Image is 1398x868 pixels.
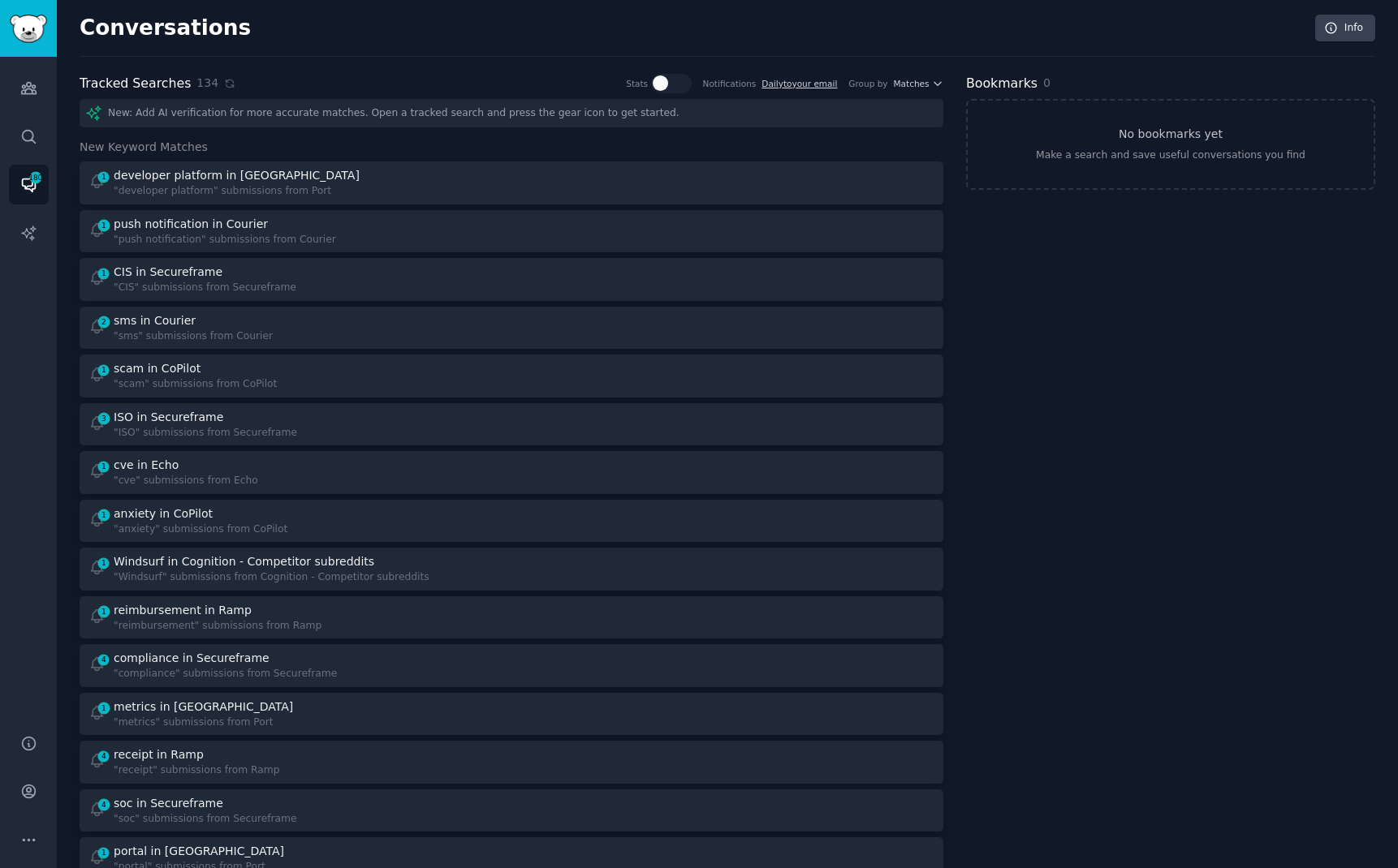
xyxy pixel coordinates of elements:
[114,426,297,440] div: "ISO" submissions from Secureframe
[80,403,943,446] a: 3ISO in Secureframe"ISO" submissions from Secureframe
[894,78,930,89] span: Matches
[97,171,111,183] span: 1
[114,312,196,329] div: sms in Courier
[80,596,943,639] a: 1reimbursement in Ramp"reimbursement" submissions from Ramp
[114,360,201,377] div: scam in CoPilot
[114,184,362,199] div: "developer platform" submissions from Port
[80,99,943,127] div: New: Add AI verification for more accurate matches. Open a tracked search and press the gear icon...
[114,602,252,619] div: reimbursement in Ramp
[80,161,943,204] a: 1developer platform in [GEOGRAPHIC_DATA]"developer platform" submissions from Port
[9,165,49,204] a: 180
[80,210,943,253] a: 1push notification in Courier"push notification" submissions from Courier
[97,364,111,376] span: 1
[80,451,943,494] a: 1cve in Echo"cve" submissions from Echo
[80,355,943,397] a: 1scam in CoPilot"scam" submissions from CoPilot
[762,79,837,88] a: Dailytoyour email
[97,557,111,569] span: 1
[114,812,297,827] div: "soc" submissions from Secureframe
[114,619,321,634] div: "reimbursement" submissions from Ramp
[80,258,943,301] a: 1CIS in Secureframe"CIS" submissions from Secureframe
[114,167,360,184] div: developer platform in [GEOGRAPHIC_DATA]
[626,78,648,89] div: Stats
[1315,15,1375,42] a: Info
[97,847,111,858] span: 1
[114,553,374,570] div: Windsurf in Cognition - Competitor subreddits
[97,316,111,328] span: 2
[966,99,1375,190] a: No bookmarks yetMake a search and save useful conversations you find
[114,474,258,488] div: "cve" submissions from Echo
[114,329,273,344] div: "sms" submissions from Courier
[114,505,213,522] div: anxiety in CoPilot
[80,789,943,832] a: 4soc in Secureframe"soc" submissions from Secureframe
[97,220,111,231] span: 1
[114,667,337,681] div: "compliance" submissions from Secureframe
[114,746,204,763] div: receipt in Ramp
[97,413,111,424] span: 3
[114,409,223,426] div: ISO in Secureframe
[97,750,111,762] span: 4
[114,763,280,778] div: "receipt" submissions from Ramp
[80,644,943,687] a: 4compliance in Secureframe"compliance" submissions from Secureframe
[114,698,293,715] div: metrics in [GEOGRAPHIC_DATA]
[80,693,943,736] a: 1metrics in [GEOGRAPHIC_DATA]"metrics" submissions from Port
[114,377,277,392] div: "scam" submissions from CoPilot
[894,78,943,89] button: Matches
[114,281,296,295] div: "CIS" submissions from Secureframe
[97,799,111,810] span: 4
[703,78,757,89] div: Notifications
[114,650,270,667] div: compliance in Secureframe
[97,606,111,617] span: 1
[80,139,208,156] span: New Keyword Matches
[1043,76,1051,89] span: 0
[80,307,943,350] a: 2sms in Courier"sms" submissions from Courier
[196,75,218,92] span: 134
[1119,126,1223,143] h3: No bookmarks yet
[28,172,43,183] span: 180
[97,461,111,472] span: 1
[966,74,1038,94] h2: Bookmarks
[97,703,111,714] span: 1
[80,548,943,591] a: 1Windsurf in Cognition - Competitor subreddits"Windsurf" submissions from Cognition - Competitor ...
[80,15,251,41] h2: Conversations
[80,74,191,94] h2: Tracked Searches
[114,216,268,233] div: push notification in Courier
[114,570,429,585] div: "Windsurf" submissions from Cognition - Competitor subreddits
[10,15,47,43] img: GummySearch logo
[80,500,943,543] a: 1anxiety in CoPilot"anxiety" submissions from CoPilot
[97,509,111,521] span: 1
[114,233,336,247] div: "push notification" submissions from Courier
[114,843,284,860] div: portal in [GEOGRAPHIC_DATA]
[80,741,943,784] a: 4receipt in Ramp"receipt" submissions from Ramp
[97,268,111,279] span: 1
[114,522,287,537] div: "anxiety" submissions from CoPilot
[1036,148,1305,163] div: Make a search and save useful conversations you find
[848,78,887,89] div: Group by
[114,715,296,730] div: "metrics" submissions from Port
[114,795,223,812] div: soc in Secureframe
[97,654,111,665] span: 4
[114,457,179,474] div: cve in Echo
[114,264,222,281] div: CIS in Secureframe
